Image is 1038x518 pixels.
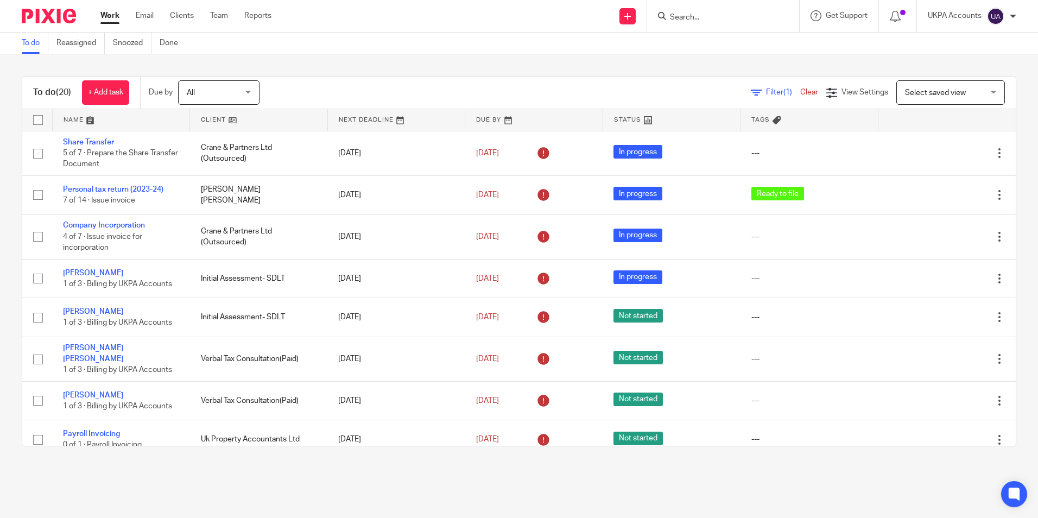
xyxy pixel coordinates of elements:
[669,13,767,23] input: Search
[327,131,465,175] td: [DATE]
[244,10,271,21] a: Reports
[613,393,663,406] span: Not started
[113,33,151,54] a: Snoozed
[63,367,172,374] span: 1 of 3 · Billing by UKPA Accounts
[327,214,465,259] td: [DATE]
[190,337,328,381] td: Verbal Tax Consultation(Paid)
[22,9,76,23] img: Pixie
[327,259,465,298] td: [DATE]
[63,391,123,399] a: [PERSON_NAME]
[751,187,804,200] span: Ready to file
[63,222,145,229] a: Company Incorporation
[800,89,818,96] a: Clear
[190,259,328,298] td: Initial Assessment- SDLT
[190,214,328,259] td: Crane & Partners Ltd (Outsourced)
[190,420,328,459] td: Uk Property Accountants Ltd
[190,131,328,175] td: Crane & Partners Ltd (Outsourced)
[190,298,328,337] td: Initial Assessment- SDLT
[33,87,71,98] h1: To do
[210,10,228,21] a: Team
[476,149,499,157] span: [DATE]
[63,441,142,449] span: 0 of 1 · Payroll Invoicing
[136,10,154,21] a: Email
[63,149,178,168] span: 5 of 7 · Prepare the Share Transfer Document
[63,308,123,315] a: [PERSON_NAME]
[613,432,663,445] span: Not started
[783,89,792,96] span: (1)
[751,353,868,364] div: ---
[160,33,186,54] a: Done
[987,8,1004,25] img: svg%3E
[63,280,172,288] span: 1 of 3 · Billing by UKPA Accounts
[613,187,662,200] span: In progress
[826,12,868,20] span: Get Support
[751,231,868,242] div: ---
[327,420,465,459] td: [DATE]
[613,309,663,323] span: Not started
[63,197,135,204] span: 7 of 14 · Issue invoice
[613,351,663,364] span: Not started
[63,344,123,363] a: [PERSON_NAME] [PERSON_NAME]
[327,337,465,381] td: [DATE]
[56,33,105,54] a: Reassigned
[613,270,662,284] span: In progress
[170,10,194,21] a: Clients
[928,10,982,21] p: UKPA Accounts
[476,191,499,199] span: [DATE]
[751,434,868,445] div: ---
[56,88,71,97] span: (20)
[327,381,465,420] td: [DATE]
[751,117,770,123] span: Tags
[476,233,499,241] span: [DATE]
[63,269,123,277] a: [PERSON_NAME]
[187,89,195,97] span: All
[613,229,662,242] span: In progress
[476,313,499,321] span: [DATE]
[63,186,163,193] a: Personal tax return (2023-24)
[476,355,499,363] span: [DATE]
[63,402,172,410] span: 1 of 3 · Billing by UKPA Accounts
[190,381,328,420] td: Verbal Tax Consultation(Paid)
[63,138,114,146] a: Share Transfer
[190,175,328,214] td: [PERSON_NAME] [PERSON_NAME]
[476,435,499,443] span: [DATE]
[751,148,868,159] div: ---
[149,87,173,98] p: Due by
[327,298,465,337] td: [DATE]
[22,33,48,54] a: To do
[751,273,868,284] div: ---
[476,397,499,405] span: [DATE]
[613,145,662,159] span: In progress
[751,312,868,323] div: ---
[100,10,119,21] a: Work
[476,275,499,282] span: [DATE]
[766,89,800,96] span: Filter
[63,319,172,327] span: 1 of 3 · Billing by UKPA Accounts
[82,80,129,105] a: + Add task
[751,395,868,406] div: ---
[905,89,966,97] span: Select saved view
[63,233,142,252] span: 4 of 7 · Issue invoice for incorporation
[841,89,888,96] span: View Settings
[327,175,465,214] td: [DATE]
[63,430,120,438] a: Payroll Invoicing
